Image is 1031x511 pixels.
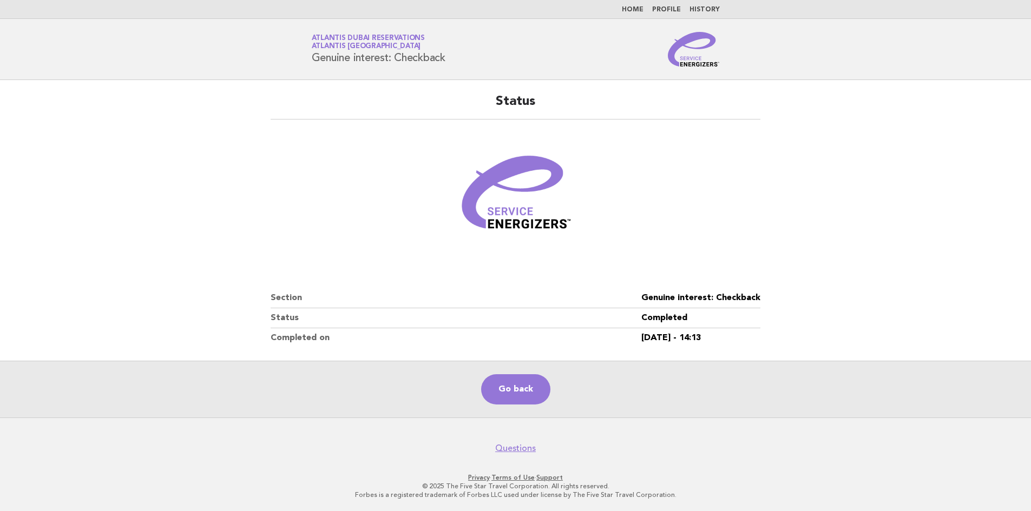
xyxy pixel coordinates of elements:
[468,474,490,481] a: Privacy
[271,288,641,308] dt: Section
[312,35,425,50] a: Atlantis Dubai ReservationsAtlantis [GEOGRAPHIC_DATA]
[689,6,720,13] a: History
[641,288,760,308] dd: Genuine interest: Checkback
[312,43,421,50] span: Atlantis [GEOGRAPHIC_DATA]
[641,308,760,328] dd: Completed
[185,490,847,499] p: Forbes is a registered trademark of Forbes LLC used under license by The Five Star Travel Corpora...
[536,474,563,481] a: Support
[668,32,720,67] img: Service Energizers
[185,482,847,490] p: © 2025 The Five Star Travel Corporation. All rights reserved.
[622,6,643,13] a: Home
[271,308,641,328] dt: Status
[491,474,535,481] a: Terms of Use
[641,328,760,348] dd: [DATE] - 14:13
[652,6,681,13] a: Profile
[495,443,536,454] a: Questions
[271,328,641,348] dt: Completed on
[481,374,550,404] a: Go back
[185,473,847,482] p: · ·
[451,132,581,262] img: Verified
[271,93,760,120] h2: Status
[312,35,445,63] h1: Genuine interest: Checkback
